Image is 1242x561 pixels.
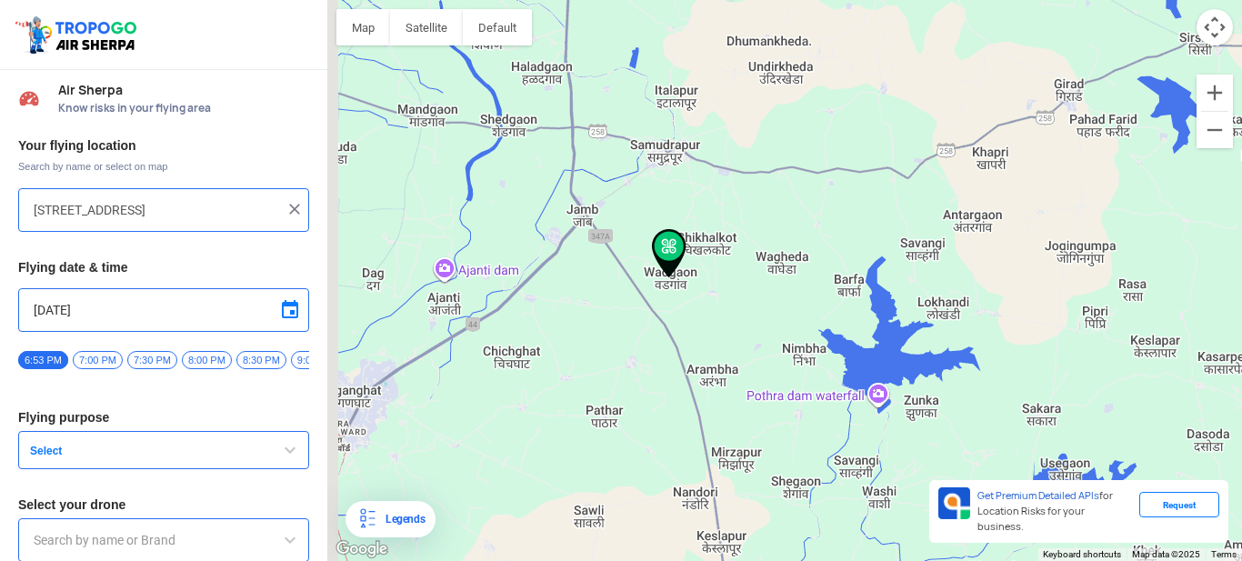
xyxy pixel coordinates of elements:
[182,351,232,369] span: 8:00 PM
[236,351,286,369] span: 8:30 PM
[14,14,143,55] img: ic_tgdronemaps.svg
[34,199,280,221] input: Search your flying location
[23,444,250,458] span: Select
[1197,75,1233,111] button: Zoom in
[1043,548,1121,561] button: Keyboard shortcuts
[390,9,463,45] button: Show satellite imagery
[58,101,309,115] span: Know risks in your flying area
[18,498,309,511] h3: Select your drone
[1139,492,1219,517] div: Request
[34,299,294,321] input: Select Date
[18,159,309,174] span: Search by name or select on map
[1197,9,1233,45] button: Map camera controls
[336,9,390,45] button: Show street map
[18,87,40,109] img: Risk Scores
[58,83,309,97] span: Air Sherpa
[34,529,294,551] input: Search by name or Brand
[18,261,309,274] h3: Flying date & time
[127,351,177,369] span: 7:30 PM
[332,537,392,561] a: Open this area in Google Maps (opens a new window)
[938,487,970,519] img: Premium APIs
[18,351,68,369] span: 6:53 PM
[285,200,304,218] img: ic_close.png
[18,139,309,152] h3: Your flying location
[18,411,309,424] h3: Flying purpose
[291,351,341,369] span: 9:00 PM
[332,537,392,561] img: Google
[356,508,378,530] img: Legends
[18,431,309,469] button: Select
[970,487,1139,536] div: for Location Risks for your business.
[73,351,123,369] span: 7:00 PM
[378,508,425,530] div: Legends
[1132,549,1200,559] span: Map data ©2025
[1211,549,1237,559] a: Terms
[1197,112,1233,148] button: Zoom out
[977,489,1099,502] span: Get Premium Detailed APIs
